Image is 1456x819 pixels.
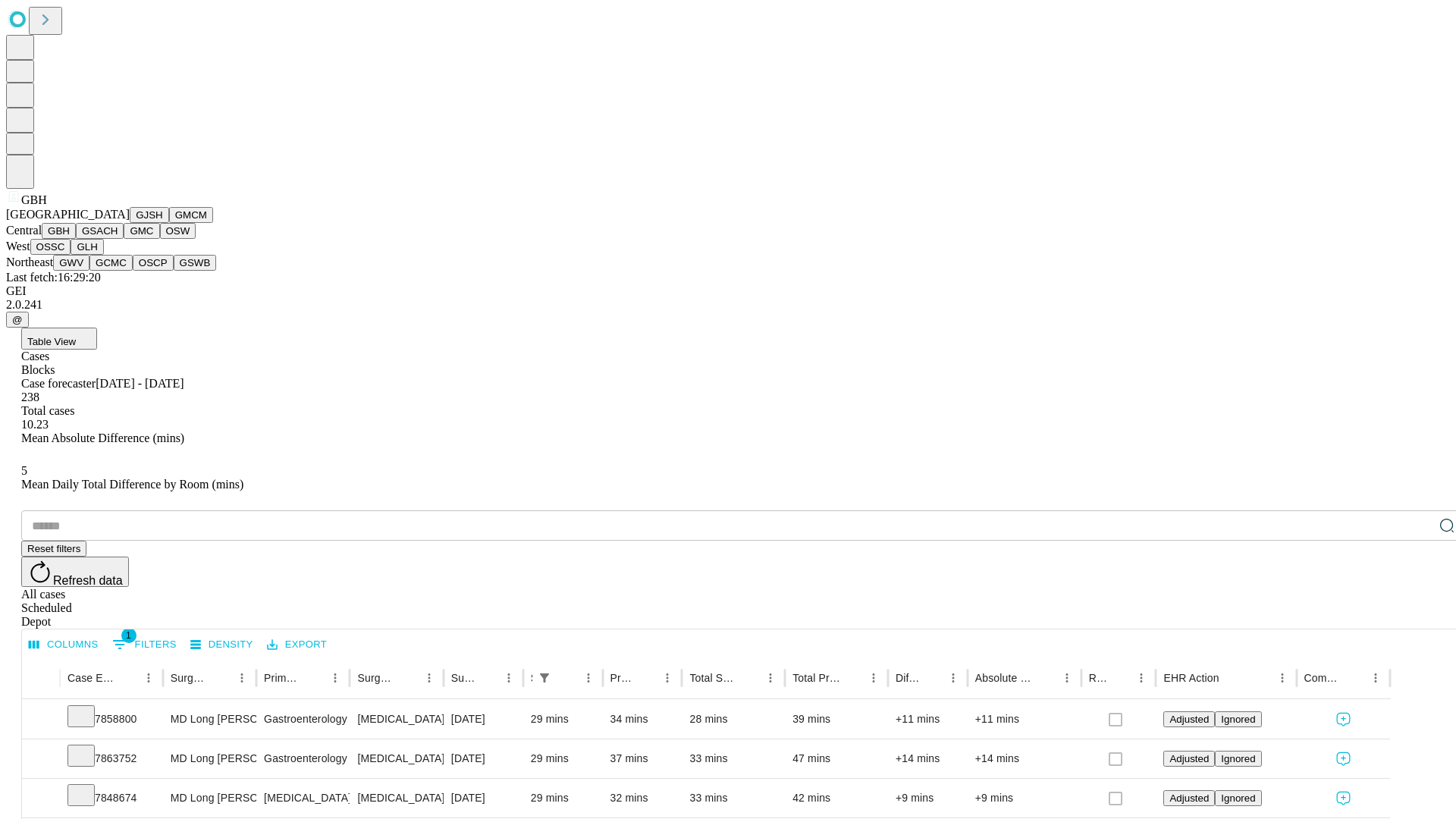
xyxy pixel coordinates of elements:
div: Scheduled In Room Duration [531,672,532,684]
div: 7858800 [67,700,155,739]
button: Menu [1365,667,1386,689]
div: Primary Service [264,672,302,684]
button: Sort [739,667,760,689]
button: GSACH [76,223,124,239]
button: Sort [477,667,498,689]
span: [GEOGRAPHIC_DATA] [6,208,130,221]
button: Expand [30,786,52,812]
button: Sort [1109,667,1131,689]
button: Menu [419,667,440,689]
button: Ignored [1215,751,1261,767]
span: Case forecaster [21,377,96,390]
div: 47 mins [792,739,880,778]
button: Export [263,633,331,657]
button: Expand [30,746,52,773]
button: Menu [578,667,599,689]
button: Menu [498,667,519,689]
span: Adjusted [1169,753,1209,764]
div: 1 active filter [534,667,555,689]
span: 10.23 [21,418,49,431]
button: Menu [1056,667,1078,689]
button: Show filters [534,667,555,689]
button: Show filters [108,632,180,657]
div: Gastroenterology [264,739,342,778]
span: Central [6,224,42,237]
div: 39 mins [792,700,880,739]
button: GWV [53,255,89,271]
button: Adjusted [1163,790,1215,806]
button: Ignored [1215,790,1261,806]
div: MD Long [PERSON_NAME] [171,779,249,817]
span: Ignored [1221,792,1255,804]
div: +9 mins [896,779,960,817]
div: Surgeon Name [171,672,209,684]
span: Reset filters [27,543,80,554]
span: GBH [21,193,47,206]
span: Mean Daily Total Difference by Room (mins) [21,478,243,491]
div: [MEDICAL_DATA] [264,779,342,817]
button: Menu [943,667,964,689]
div: Comments [1304,672,1342,684]
button: Sort [921,667,943,689]
button: Ignored [1215,711,1261,727]
div: Total Predicted Duration [792,672,840,684]
div: 33 mins [689,779,777,817]
button: OSSC [30,239,71,255]
button: Menu [1272,667,1293,689]
button: GSWB [174,255,217,271]
div: MD Long [PERSON_NAME] [171,700,249,739]
div: Difference [896,672,920,684]
div: 33 mins [689,739,777,778]
span: Last fetch: 16:29:20 [6,271,101,284]
button: Sort [117,667,138,689]
button: OSCP [133,255,174,271]
div: GEI [6,284,1450,298]
button: Reset filters [21,541,86,557]
button: Refresh data [21,557,129,587]
div: 7848674 [67,779,155,817]
button: GMC [124,223,159,239]
span: Northeast [6,256,53,268]
div: 32 mins [610,779,675,817]
button: Density [187,633,257,657]
div: 29 mins [531,739,595,778]
button: Expand [30,707,52,733]
button: Sort [635,667,657,689]
div: +14 mins [975,739,1074,778]
button: Sort [1221,667,1242,689]
div: +11 mins [975,700,1074,739]
button: Sort [303,667,325,689]
button: @ [6,312,29,328]
button: Menu [863,667,884,689]
span: [DATE] - [DATE] [96,377,184,390]
button: GMCM [169,207,213,223]
div: [MEDICAL_DATA] FLEXIBLE PROXIMAL DIAGNOSTIC [357,700,435,739]
span: Refresh data [53,574,123,587]
span: @ [12,314,23,325]
div: 7863752 [67,739,155,778]
span: Mean Absolute Difference (mins) [21,431,184,444]
div: 2.0.241 [6,298,1450,312]
div: Total Scheduled Duration [689,672,737,684]
div: [DATE] [451,700,516,739]
span: Ignored [1221,714,1255,725]
div: 37 mins [610,739,675,778]
button: Sort [1344,667,1365,689]
div: Resolved in EHR [1089,672,1109,684]
button: Menu [138,667,159,689]
button: GCMC [89,255,133,271]
button: Sort [1035,667,1056,689]
button: OSW [160,223,196,239]
button: GBH [42,223,76,239]
span: Adjusted [1169,792,1209,804]
button: GJSH [130,207,169,223]
div: Surgery Date [451,672,475,684]
div: +14 mins [896,739,960,778]
button: Sort [210,667,231,689]
div: Predicted In Room Duration [610,672,635,684]
div: Case Epic Id [67,672,115,684]
div: 29 mins [531,779,595,817]
div: Surgery Name [357,672,395,684]
span: 238 [21,391,39,403]
button: Menu [760,667,781,689]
